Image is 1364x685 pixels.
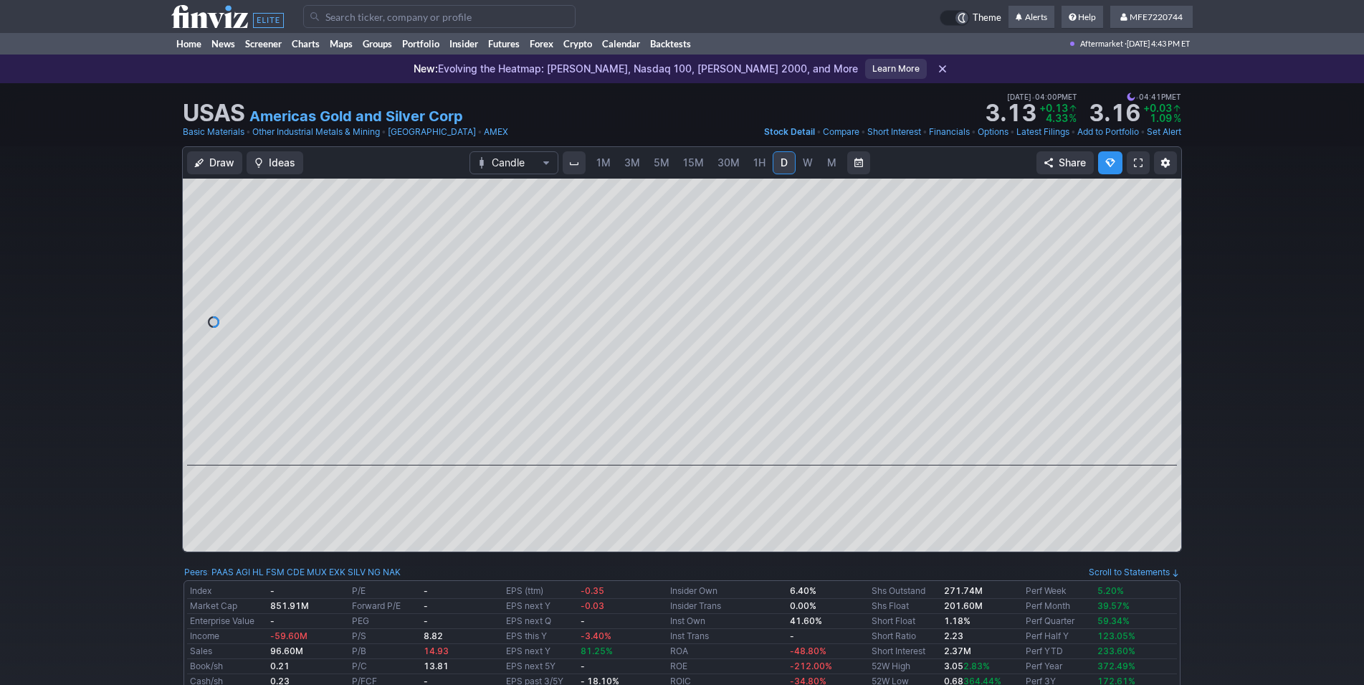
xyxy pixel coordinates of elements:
span: Ideas [269,156,295,170]
td: 52W High [869,659,940,674]
span: +0.03 [1143,102,1172,114]
span: • [971,125,976,139]
td: EPS next Q [503,614,578,629]
b: - [424,585,428,596]
td: Inst Own [667,614,787,629]
span: -3.40% [581,630,611,641]
span: 04:41PM ET [1127,90,1181,103]
a: Short Interest [872,646,925,656]
b: - [581,615,585,626]
span: +0.13 [1039,102,1068,114]
a: NG [368,565,381,580]
a: Peers [184,567,207,577]
a: 1M [590,151,617,174]
span: -212.00% [790,661,832,671]
strong: 3.16 [1089,102,1140,125]
a: Compare [823,125,859,139]
td: PEG [349,614,421,629]
span: Aftermarket · [1080,33,1127,55]
td: P/C [349,659,421,674]
a: Basic Materials [183,125,244,139]
td: Insider Trans [667,599,787,614]
td: Sales [187,644,267,659]
b: 0.00% [790,600,816,611]
a: 1H [747,151,772,174]
td: Perf Month [1023,599,1094,614]
a: SILV [348,565,366,580]
a: M [820,151,843,174]
span: -0.03 [581,600,604,611]
a: Futures [483,33,525,55]
span: New: [414,62,438,75]
a: CDE [287,565,305,580]
span: Theme [973,10,1001,26]
a: NAK [383,565,401,580]
a: FSM [266,565,285,580]
p: Evolving the Heatmap: [PERSON_NAME], Nasdaq 100, [PERSON_NAME] 2000, and More [414,62,858,76]
span: W [803,156,813,169]
span: • [477,125,482,139]
a: Crypto [558,33,597,55]
button: Ideas [247,151,303,174]
span: • [922,125,927,139]
td: Perf Year [1023,659,1094,674]
a: 5M [647,151,676,174]
b: - [424,600,428,611]
td: Shs Float [869,599,940,614]
a: PAAS [211,565,234,580]
a: Home [171,33,206,55]
b: 851.91M [270,600,309,611]
td: Forward P/E [349,599,421,614]
span: • [1140,125,1145,139]
a: 1.18% [944,615,970,626]
span: % [1069,112,1077,124]
button: Range [847,151,870,174]
span: Latest Filings [1016,126,1069,137]
span: 81.25% [581,646,613,656]
b: 13.81 [424,661,449,671]
b: 0.21 [270,661,290,671]
td: Book/sh [187,659,267,674]
b: 3.05 [944,661,990,671]
a: 2.23 [944,630,963,641]
a: [GEOGRAPHIC_DATA] [388,125,476,139]
span: [DATE] 4:43 PM ET [1127,33,1190,55]
a: Financials [929,125,970,139]
span: 14.93 [424,646,449,656]
td: Income [187,629,267,644]
span: 2.83% [963,661,990,671]
a: D [773,151,796,174]
span: • [861,125,866,139]
b: 8.82 [424,630,443,641]
td: EPS next Y [503,644,578,659]
td: Insider Own [667,584,787,599]
span: 39.57% [1097,600,1130,611]
td: EPS next Y [503,599,578,614]
a: Short Ratio [872,630,916,641]
td: Perf Week [1023,584,1094,599]
span: [DATE] 04:00PM ET [1007,90,1077,103]
a: Other Industrial Metals & Mining [252,125,380,139]
a: AMEX [484,125,508,139]
b: - [424,615,428,626]
span: 1M [596,156,611,169]
span: 5.20% [1097,585,1124,596]
b: 201.60M [944,600,983,611]
span: 30M [717,156,740,169]
b: - [790,630,794,641]
a: MFE7220744 [1110,6,1193,29]
a: Short Float [872,615,915,626]
a: Fullscreen [1127,151,1150,174]
td: EPS next 5Y [503,659,578,674]
td: P/S [349,629,421,644]
span: Stock Detail [764,126,815,137]
b: 6.40% [790,585,816,596]
a: Set Alert [1147,125,1181,139]
td: P/E [349,584,421,599]
span: • [1010,125,1015,139]
a: Stock Detail [764,125,815,139]
a: 30M [711,151,746,174]
td: Perf Half Y [1023,629,1094,644]
a: Screener [240,33,287,55]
